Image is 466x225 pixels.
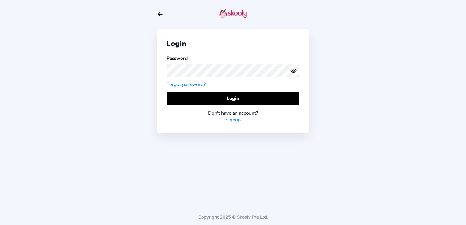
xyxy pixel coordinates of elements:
[290,67,297,74] ion-icon: eye outline
[167,81,206,88] a: Forgot password?
[167,110,299,116] div: Don't have an account?
[290,67,299,74] button: eye outlineeye off outline
[157,11,163,18] button: arrow back outline
[225,116,241,123] a: Signup
[219,9,247,19] img: skooly-logo.png
[167,39,299,48] div: Login
[167,92,299,105] button: Login
[167,55,188,61] label: Password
